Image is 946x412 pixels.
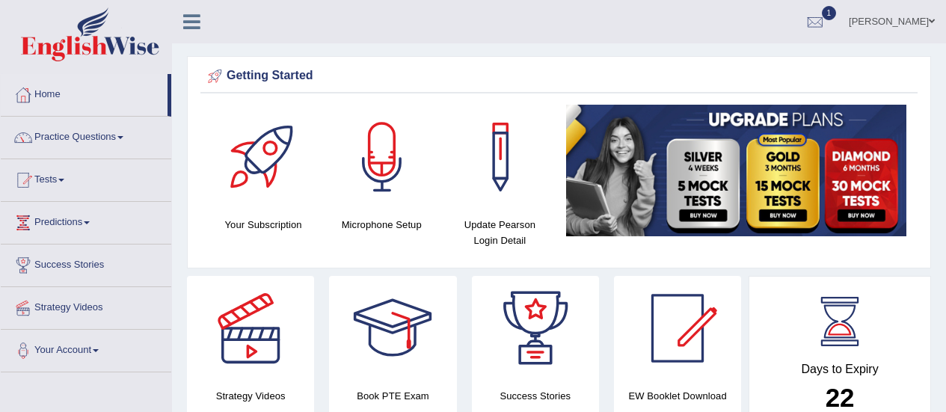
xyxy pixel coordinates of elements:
div: Getting Started [204,65,914,87]
h4: EW Booklet Download [614,388,741,404]
h4: Microphone Setup [330,217,433,233]
a: Strategy Videos [1,287,171,325]
a: Practice Questions [1,117,171,154]
a: Predictions [1,202,171,239]
h4: Update Pearson Login Detail [448,217,551,248]
img: small5.jpg [566,105,906,236]
span: 1 [822,6,837,20]
h4: Your Subscription [212,217,315,233]
h4: Success Stories [472,388,599,404]
h4: Strategy Videos [187,388,314,404]
b: 22 [826,383,855,412]
h4: Book PTE Exam [329,388,456,404]
a: Tests [1,159,171,197]
a: Home [1,74,168,111]
a: Your Account [1,330,171,367]
a: Success Stories [1,245,171,282]
h4: Days to Expiry [766,363,914,376]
